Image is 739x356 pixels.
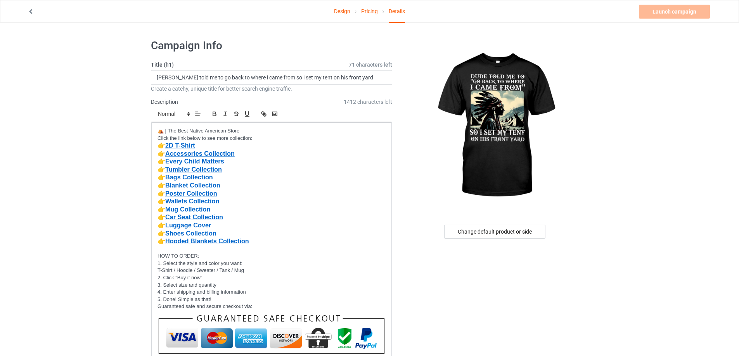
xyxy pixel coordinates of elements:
[157,206,165,213] strong: 👉
[157,230,165,237] strong: 👉
[151,85,392,93] div: Create a catchy, unique title for better search engine traffic.
[151,61,392,69] label: Title (h1)
[157,150,165,157] strong: 👉
[157,253,386,260] p: HOW TO ORDER:
[157,303,386,310] p: Guaranteed safe and secure checkout via:
[157,190,165,197] strong: 👉
[157,289,386,296] p: 4. Enter shipping and billing information
[165,166,222,173] a: Tumbler Collection
[157,198,165,205] strong: 👉
[157,158,165,165] strong: 👉
[334,0,350,22] a: Design
[165,190,217,197] a: Poster Collection
[165,174,213,181] a: Bags Collection
[165,230,216,237] a: Shoes Collection
[157,142,165,149] strong: 👉
[165,158,224,165] a: Every Child Matters
[165,150,235,157] a: Accessories Collection
[157,260,386,267] p: 1. Select the style and color you want:
[151,39,392,53] h1: Campaign Info
[157,310,386,354] img: thanh_toan.png
[344,98,392,106] span: 1412 characters left
[165,222,211,229] a: Luggage Cover
[157,174,165,181] strong: 👉
[157,296,386,303] p: 5. Done! Simple as that!
[157,267,386,274] p: T-Shirt / Hoodie / Sweater / Tank / Mug
[361,0,378,22] a: Pricing
[165,142,195,149] a: 2D T-Shirt
[151,99,178,105] label: Description
[165,237,249,244] a: Hooded Blankets Collection
[165,198,219,205] a: Wallets Collection
[349,61,392,69] span: 71 characters left
[157,213,165,220] strong: 👉
[157,182,165,189] strong: 👉
[165,213,223,220] a: Car Seat Collection
[157,237,165,244] strong: 👉
[165,206,210,213] a: Mug Collection
[157,274,386,282] p: 2. Click "Buy it now"
[444,225,545,239] div: Change default product or side
[157,222,165,229] strong: 👉
[157,135,386,142] p: Click the link below to see more collection:
[165,182,220,189] a: Blanket Collection
[157,127,386,135] p: ⛺ | The Best Native American Store
[389,0,405,23] div: Details
[157,166,165,173] strong: 👉
[157,282,386,289] p: 3. Select size and quantity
